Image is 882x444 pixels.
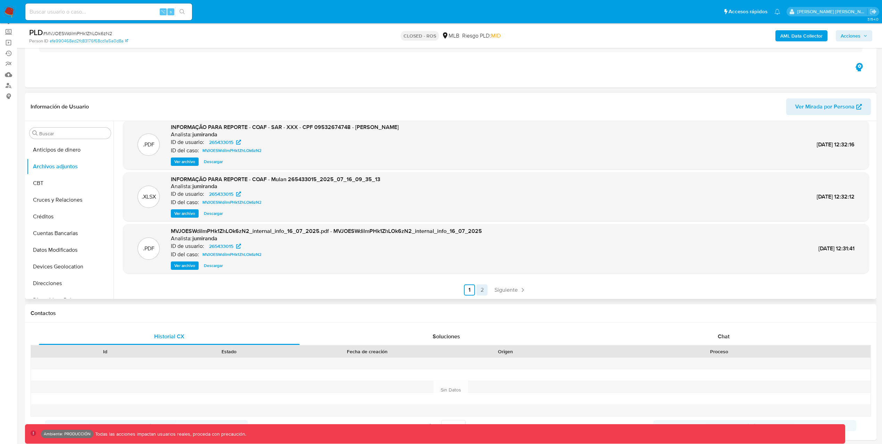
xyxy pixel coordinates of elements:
div: Estado [172,348,286,355]
b: Person ID [29,38,48,44]
span: s [170,8,172,15]
a: 265433015 [205,138,245,146]
span: Riesgo PLD: [462,32,501,40]
span: INFORMAÇÃO PARA REPORTE - COAF - Mulan 265433015_2025_07_16_09_35_13 [171,175,380,183]
span: Ver archivo [174,262,195,269]
button: Acciones [836,30,872,41]
button: Descargar [200,158,226,166]
h1: Contactos [31,310,871,317]
span: Ver archivo [174,158,195,165]
input: Buscar usuario o caso... [25,7,192,16]
p: Analista: [171,235,192,242]
button: Ver archivo [171,261,199,270]
button: Descargar [200,261,226,270]
span: MVJOESWdilmPHk1ZhLOk6zN2 [202,250,261,259]
p: .XLSX [142,193,156,201]
p: Todas las acciones impactan usuarios reales, proceda con precaución. [93,431,246,437]
span: ⌥ [160,8,166,15]
span: MID [491,32,501,40]
button: CBT [27,175,114,192]
span: [DATE] 12:31:41 [818,244,855,252]
a: efe990468ed2fc83176f68cd1a5a0d8a [50,38,128,44]
a: Ir a la página 2 [476,284,488,296]
button: Datos Modificados [27,242,114,258]
span: [DATE] 12:32:16 [817,140,855,148]
button: Cruces y Relaciones [27,192,114,208]
input: Buscar [39,130,108,137]
button: Anticipos de dinero [27,142,114,158]
span: INFORMAÇÃO PARA REPORTE - COAF - SAR - XXX - CPF 09532674748 - [PERSON_NAME] [171,123,399,131]
b: AML Data Collector [780,30,823,41]
button: Devices Geolocation [27,258,114,275]
a: MVJOESWdilmPHk1ZhLOk6zN2 [200,146,264,155]
a: Siguiente [492,284,529,296]
span: Descargar [204,158,223,165]
p: Ambiente: PRODUCCIÓN [44,433,91,435]
p: ID de usuario: [171,139,204,146]
p: ID de usuario: [171,243,204,250]
span: Soluciones [433,332,460,340]
span: Página de [426,420,476,431]
h1: Información de Usuario [31,103,89,110]
span: [DATE] 12:32:12 [817,193,855,201]
h6: jumiranda [192,235,217,242]
button: Archivos adjuntos [27,158,114,175]
div: Fecha de creación [296,348,439,355]
span: 3.154.0 [867,16,879,22]
button: Ver archivo [171,209,199,218]
button: Buscar [32,130,38,136]
a: MVJOESWdilmPHk1ZhLOk6zN2 [200,250,264,259]
div: Proceso [572,348,866,355]
button: Ver Mirada por Persona [786,98,871,115]
p: ID de usuario: [171,191,204,197]
span: Ver Mirada por Persona [795,98,855,115]
h6: jumiranda [192,183,217,190]
span: 265433015 [209,190,233,198]
button: search-icon [175,7,189,17]
h6: jumiranda [192,131,217,138]
span: Descargar [204,262,223,269]
button: Descargar [200,209,226,218]
span: MVJOESWdilmPHk1ZhLOk6zN2_internal_info_16_07_2025.pdf - MVJOESWdilmPHk1ZhLOk6zN2_internal_info_16... [171,227,482,235]
button: Dispositivos Point [27,292,114,308]
button: Anterior [45,420,248,431]
p: leidy.martinez@mercadolibre.com.co [797,8,867,15]
p: .PDF [143,245,155,252]
button: Créditos [27,208,114,225]
a: MVJOESWdilmPHk1ZhLOk6zN2 [200,198,264,207]
p: .PDF [143,141,155,148]
span: # MVJOESWdilmPHk1ZhLOk6zN2 [43,30,112,37]
span: Historial CX [154,332,184,340]
p: ID del caso: [171,199,199,206]
span: Descargar [204,210,223,217]
span: 1 [474,422,476,429]
p: Analista: [171,183,192,190]
p: CLOSED - ROS [401,31,439,41]
button: Cuentas Bancarias [27,225,114,242]
span: Acciones [841,30,860,41]
span: Siguiente [494,287,518,293]
span: Accesos rápidos [729,8,767,15]
b: PLD [29,27,43,38]
div: Origen [448,348,563,355]
p: ID del caso: [171,251,199,258]
span: Chat [718,332,730,340]
a: 265433015 [205,190,245,198]
div: MLB [442,32,459,40]
span: Ver archivo [174,210,195,217]
p: ID del caso: [171,147,199,154]
button: Direcciones [27,275,114,292]
a: Salir [869,8,877,15]
button: Ver archivo [171,158,199,166]
div: Id [48,348,162,355]
span: 265433015 [209,138,233,146]
a: Notificaciones [774,9,780,15]
span: MVJOESWdilmPHk1ZhLOk6zN2 [202,146,261,155]
p: Analista: [171,131,192,138]
a: Ir a la página 1 [464,284,475,296]
span: 265433015 [209,242,233,250]
button: AML Data Collector [775,30,827,41]
a: 265433015 [205,242,245,250]
nav: Paginación [123,284,869,296]
span: MVJOESWdilmPHk1ZhLOk6zN2 [202,198,261,207]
